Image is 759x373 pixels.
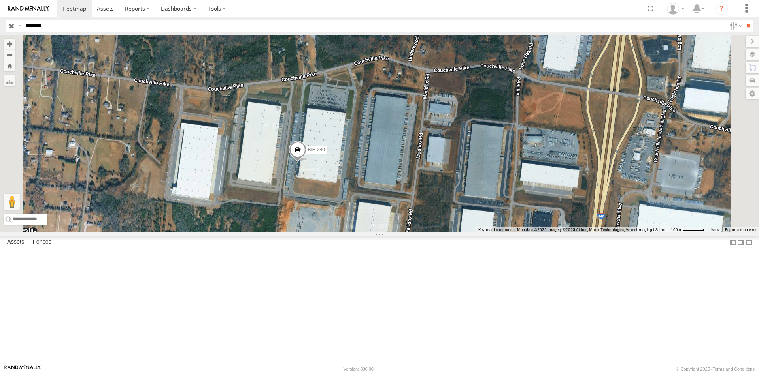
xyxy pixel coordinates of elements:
[478,227,512,232] button: Keyboard shortcuts
[4,365,41,373] a: Visit our Website
[29,237,55,248] label: Fences
[745,236,753,248] label: Hide Summary Table
[737,236,745,248] label: Dock Summary Table to the Right
[4,75,15,86] label: Measure
[17,20,23,32] label: Search Query
[725,227,757,232] a: Report a map error
[517,227,666,232] span: Map data ©2025 Imagery ©2025 Airbus, Maxar Technologies, Vexcel Imaging US, Inc.
[671,227,682,232] span: 100 m
[4,39,15,49] button: Zoom in
[729,236,737,248] label: Dock Summary Table to the Left
[308,146,325,152] span: BIH 240
[746,88,759,99] label: Map Settings
[668,227,707,232] button: Map Scale: 100 m per 52 pixels
[727,20,744,32] label: Search Filter Options
[8,6,49,11] img: rand-logo.svg
[4,194,20,210] button: Drag Pegman onto the map to open Street View
[676,367,755,371] div: © Copyright 2025 -
[715,2,728,15] i: ?
[3,237,28,248] label: Assets
[711,228,719,231] a: Terms (opens in new tab)
[4,60,15,71] button: Zoom Home
[344,367,374,371] div: Version: 306.00
[4,49,15,60] button: Zoom out
[664,3,687,15] div: Nele .
[713,367,755,371] a: Terms and Conditions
